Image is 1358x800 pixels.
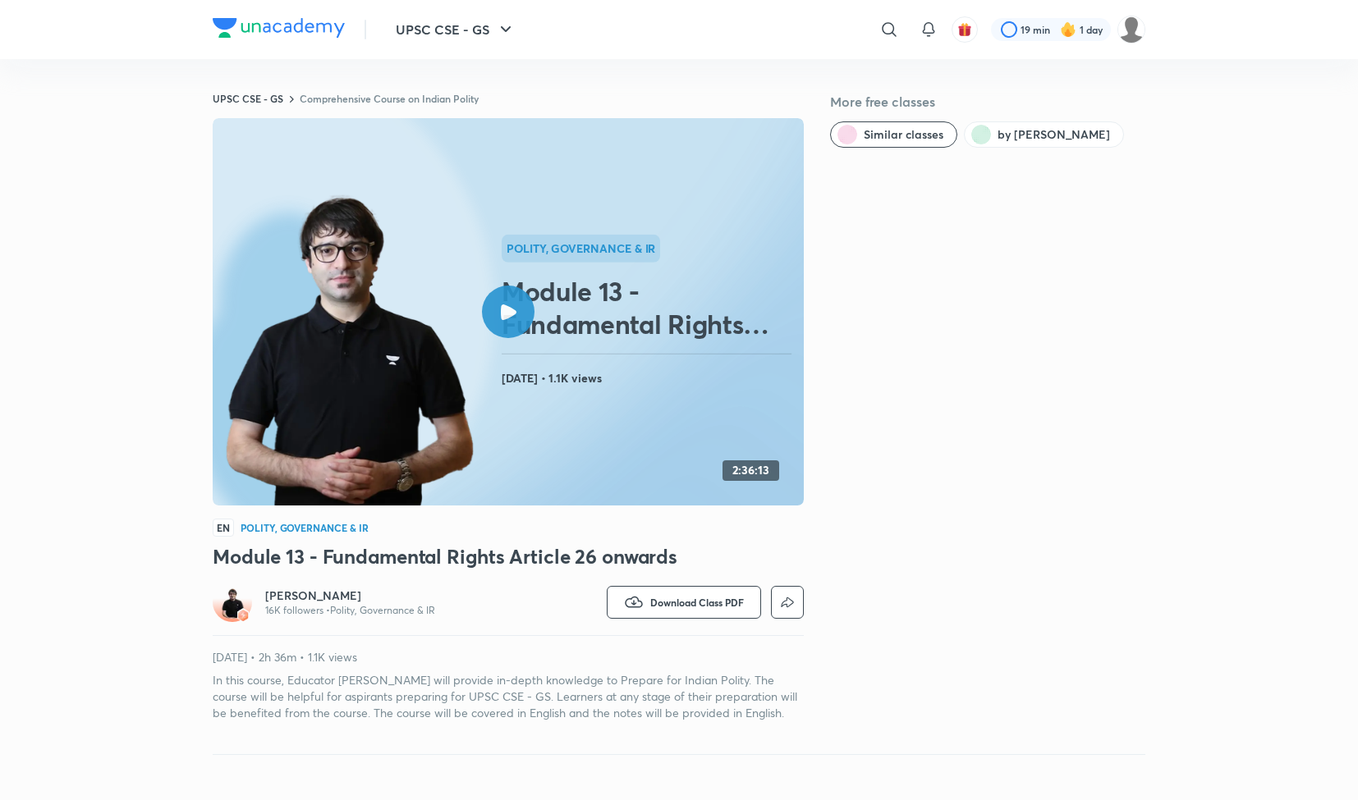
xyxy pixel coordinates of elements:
[300,92,479,105] a: Comprehensive Course on Indian Polity
[502,368,797,389] h4: [DATE] • 1.1K views
[732,464,769,478] h4: 2:36:13
[213,18,345,38] img: Company Logo
[952,16,978,43] button: avatar
[237,610,249,621] img: badge
[502,275,797,341] h2: Module 13 - Fundamental Rights Article 26 onwards
[213,18,345,42] a: Company Logo
[1117,16,1145,43] img: Diveesha Deevela
[213,543,804,569] h3: Module 13 - Fundamental Rights Article 26 onwards
[241,523,369,533] h4: Polity, Governance & IR
[1060,21,1076,38] img: streak
[964,121,1124,148] button: by Sarmad Mehraj
[998,126,1110,143] span: by Sarmad Mehraj
[216,586,249,619] img: Avatar
[830,92,1145,112] h5: More free classes
[957,22,972,37] img: avatar
[213,649,804,665] p: [DATE] • 2h 36m • 1.1K views
[213,583,252,622] a: Avatarbadge
[265,587,435,604] a: [PERSON_NAME]
[864,126,943,143] span: Similar classes
[213,519,234,537] span: EN
[213,672,804,721] p: In this course, Educator [PERSON_NAME] will provide in-depth knowledge to Prepare for Indian Poli...
[650,596,744,609] span: Download Class PDF
[265,604,435,617] p: 16K followers • Polity, Governance & IR
[607,586,761,619] button: Download Class PDF
[386,13,525,46] button: UPSC CSE - GS
[830,121,957,148] button: Similar classes
[213,92,283,105] a: UPSC CSE - GS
